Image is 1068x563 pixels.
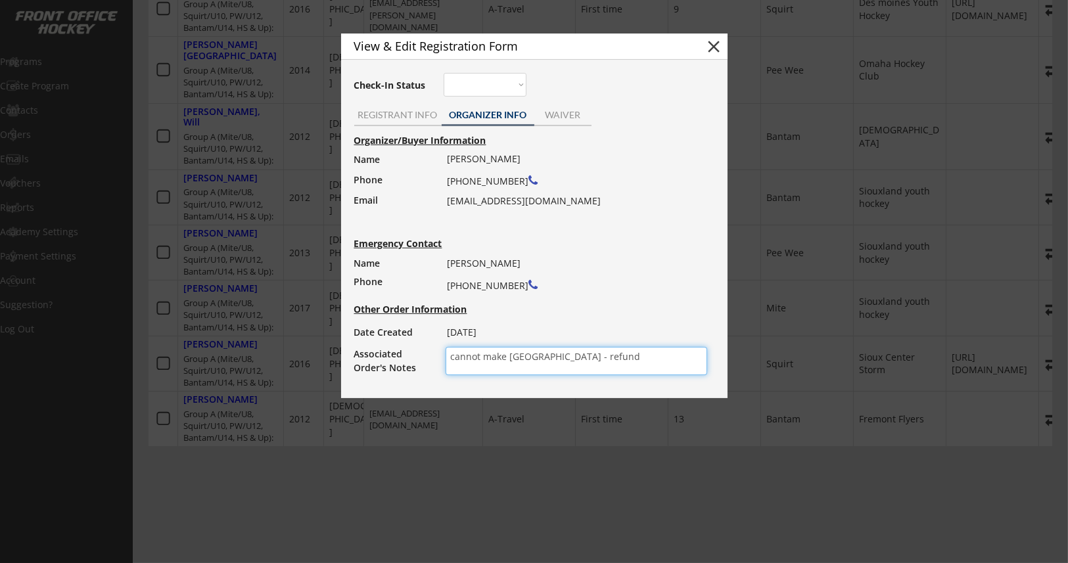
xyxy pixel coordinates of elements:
[354,136,720,145] div: Organizer/Buyer Information
[354,40,682,52] div: View & Edit Registration Form
[354,239,454,248] div: Emergency Contact
[354,150,433,231] div: Name Phone Email
[447,254,699,296] div: [PERSON_NAME] [PHONE_NUMBER]
[354,347,433,374] div: Associated Order's Notes
[447,323,699,342] div: [DATE]
[354,323,433,342] div: Date Created
[354,305,720,314] div: Other Order Information
[534,110,592,120] div: WAIVER
[354,110,442,120] div: REGISTRANT INFO
[354,81,429,90] div: Check-In Status
[447,150,699,210] div: [PERSON_NAME] [PHONE_NUMBER] [EMAIL_ADDRESS][DOMAIN_NAME]
[705,37,724,56] button: close
[442,110,534,120] div: ORGANIZER INFO
[354,254,433,291] div: Name Phone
